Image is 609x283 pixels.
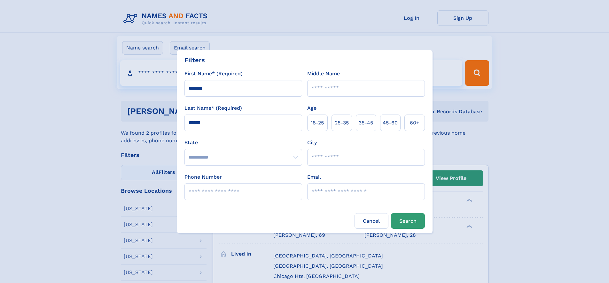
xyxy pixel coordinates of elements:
[355,213,388,229] label: Cancel
[311,119,324,127] span: 18‑25
[359,119,373,127] span: 35‑45
[307,104,316,112] label: Age
[184,104,242,112] label: Last Name* (Required)
[184,173,222,181] label: Phone Number
[184,55,205,65] div: Filters
[307,173,321,181] label: Email
[184,139,302,146] label: State
[184,70,243,78] label: First Name* (Required)
[410,119,419,127] span: 60+
[307,70,340,78] label: Middle Name
[391,213,425,229] button: Search
[383,119,398,127] span: 45‑60
[307,139,317,146] label: City
[335,119,349,127] span: 25‑35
